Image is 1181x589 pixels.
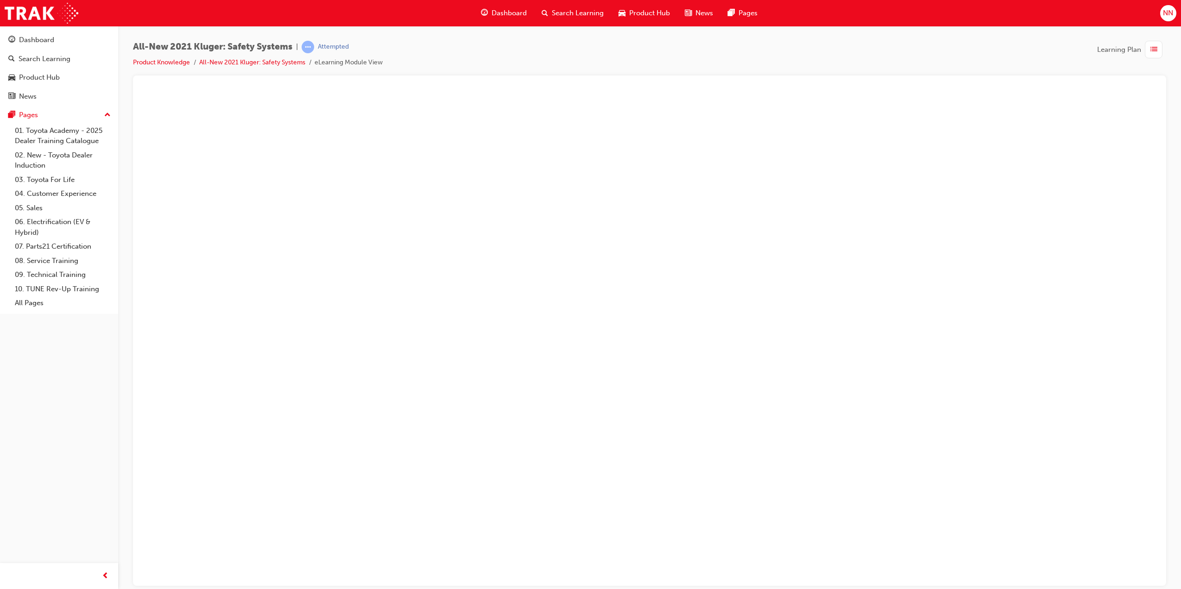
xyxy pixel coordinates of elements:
span: Learning Plan [1097,44,1141,55]
a: 08. Service Training [11,254,114,268]
span: learningRecordVerb_ATTEMPT-icon [302,41,314,53]
div: Dashboard [19,35,54,45]
span: News [695,8,713,19]
a: News [4,88,114,105]
a: 05. Sales [11,201,114,215]
a: 06. Electrification (EV & Hybrid) [11,215,114,239]
span: Dashboard [492,8,527,19]
a: Product Knowledge [133,58,190,66]
a: All-New 2021 Kluger: Safety Systems [199,58,305,66]
span: All-New 2021 Kluger: Safety Systems [133,42,292,52]
span: list-icon [1150,44,1157,56]
span: Search Learning [552,8,604,19]
a: Search Learning [4,50,114,68]
button: Pages [4,107,114,124]
div: News [19,91,37,102]
a: search-iconSearch Learning [534,4,611,23]
a: 03. Toyota For Life [11,173,114,187]
span: Pages [739,8,758,19]
span: car-icon [619,7,625,19]
a: Dashboard [4,31,114,49]
span: car-icon [8,74,15,82]
img: Trak [5,3,78,24]
span: news-icon [8,93,15,101]
a: 07. Parts21 Certification [11,239,114,254]
a: 02. New - Toyota Dealer Induction [11,148,114,173]
button: Learning Plan [1097,41,1166,58]
li: eLearning Module View [315,57,383,68]
span: guage-icon [481,7,488,19]
a: car-iconProduct Hub [611,4,677,23]
button: NN [1160,5,1176,21]
span: pages-icon [728,7,735,19]
a: Product Hub [4,69,114,86]
div: Attempted [318,43,349,51]
span: up-icon [104,109,111,121]
a: 09. Technical Training [11,268,114,282]
a: 01. Toyota Academy - 2025 Dealer Training Catalogue [11,124,114,148]
a: 04. Customer Experience [11,187,114,201]
button: DashboardSearch LearningProduct HubNews [4,30,114,107]
a: news-iconNews [677,4,720,23]
span: | [296,42,298,52]
span: search-icon [8,55,15,63]
div: Product Hub [19,72,60,83]
span: prev-icon [102,570,109,582]
span: search-icon [542,7,548,19]
span: news-icon [685,7,692,19]
a: guage-iconDashboard [474,4,534,23]
a: 10. TUNE Rev-Up Training [11,282,114,296]
span: NN [1163,8,1173,19]
a: All Pages [11,296,114,310]
span: Product Hub [629,8,670,19]
a: pages-iconPages [720,4,765,23]
div: Search Learning [19,54,70,64]
span: pages-icon [8,111,15,119]
div: Pages [19,110,38,120]
span: guage-icon [8,36,15,44]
